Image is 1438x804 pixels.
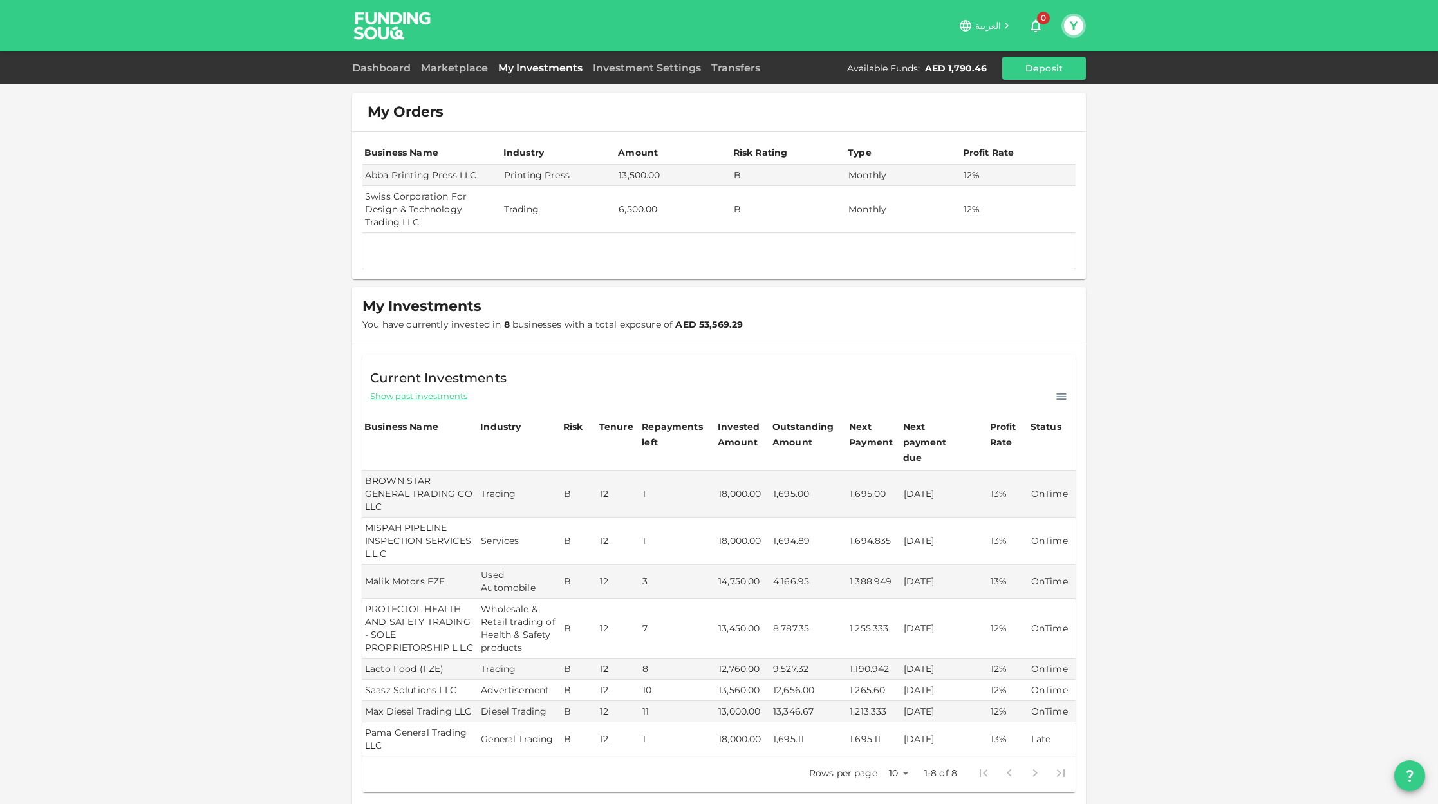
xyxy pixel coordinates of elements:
td: [DATE] [901,471,988,518]
td: 13% [988,722,1029,756]
td: 12 [597,722,640,756]
a: Dashboard [352,62,416,74]
td: 8,787.35 [770,599,847,659]
div: Tenure [599,419,633,435]
div: Business Name [364,145,438,160]
div: Risk Rating [733,145,788,160]
td: [DATE] [901,701,988,722]
td: 12% [988,701,1029,722]
div: Business Name [364,419,438,435]
a: Investment Settings [588,62,706,74]
td: 12,760.00 [716,659,770,680]
td: Diesel Trading [478,701,561,722]
div: Risk [563,419,589,435]
td: 13% [988,471,1029,518]
div: Status [1031,419,1063,435]
td: OnTime [1029,680,1076,701]
strong: AED 53,569.29 [675,319,743,330]
td: 12% [988,659,1029,680]
p: 1-8 of 8 [924,767,957,780]
td: [DATE] [901,599,988,659]
td: 4,166.95 [770,565,847,599]
div: Profit Rate [963,145,1014,160]
div: Type [848,145,873,160]
td: [DATE] [901,722,988,756]
span: Show past investments [370,390,467,402]
td: Monthly [846,186,960,233]
td: 13% [988,518,1029,565]
td: Late [1029,722,1076,756]
td: 1,695.00 [770,471,847,518]
td: 13% [988,565,1029,599]
td: BROWN STAR GENERAL TRADING CO LLC [362,471,478,518]
div: AED 1,790.46 [925,62,987,75]
td: 12 [597,565,640,599]
td: B [561,565,597,599]
div: Next Payment [849,419,899,450]
td: 1,694.89 [770,518,847,565]
td: B [561,471,597,518]
td: Trading [478,659,561,680]
td: OnTime [1029,471,1076,518]
td: Swiss Corporation For Design & Technology Trading LLC [362,186,501,233]
td: B [561,680,597,701]
div: Invested Amount [718,419,769,450]
td: B [561,701,597,722]
td: B [561,518,597,565]
td: 13,450.00 [716,599,770,659]
span: My Investments [362,297,481,315]
td: 13,500.00 [616,165,731,186]
span: You have currently invested in businesses with a total exposure of [362,319,743,330]
span: العربية [975,20,1001,32]
div: Repayments left [642,419,706,450]
div: Outstanding Amount [772,419,837,450]
span: My Orders [368,103,444,121]
td: 13,000.00 [716,701,770,722]
td: 8 [640,659,716,680]
td: OnTime [1029,659,1076,680]
td: 1,190.942 [847,659,901,680]
td: PROTECTOL HEALTH AND SAFETY TRADING - SOLE PROPRIETORSHIP L.L.C [362,599,478,659]
td: OnTime [1029,599,1076,659]
div: Amount [618,145,658,160]
td: Advertisement [478,680,561,701]
td: 12% [988,680,1029,701]
td: 1,213.333 [847,701,901,722]
td: 1,388.949 [847,565,901,599]
button: Deposit [1002,57,1086,80]
td: B [561,599,597,659]
td: 12% [961,186,1076,233]
button: question [1394,760,1425,791]
div: Industry [480,419,521,435]
td: 12 [597,701,640,722]
a: My Investments [493,62,588,74]
td: OnTime [1029,518,1076,565]
td: 12% [961,165,1076,186]
a: Transfers [706,62,765,74]
td: 6,500.00 [616,186,731,233]
td: 12 [597,680,640,701]
button: Y [1064,16,1083,35]
td: 1 [640,471,716,518]
td: OnTime [1029,565,1076,599]
td: 12,656.00 [770,680,847,701]
td: 9,527.32 [770,659,847,680]
td: Used Automobile [478,565,561,599]
td: 1 [640,722,716,756]
td: MISPAH PIPELINE INSPECTION SERVICES L.L.C [362,518,478,565]
span: 0 [1037,12,1050,24]
td: Services [478,518,561,565]
td: Pama General Trading LLC [362,722,478,756]
td: 1 [640,518,716,565]
div: Next payment due [903,419,967,465]
td: 7 [640,599,716,659]
td: B [731,186,846,233]
td: B [731,165,846,186]
td: Saasz Solutions LLC [362,680,478,701]
div: Profit Rate [990,419,1027,450]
